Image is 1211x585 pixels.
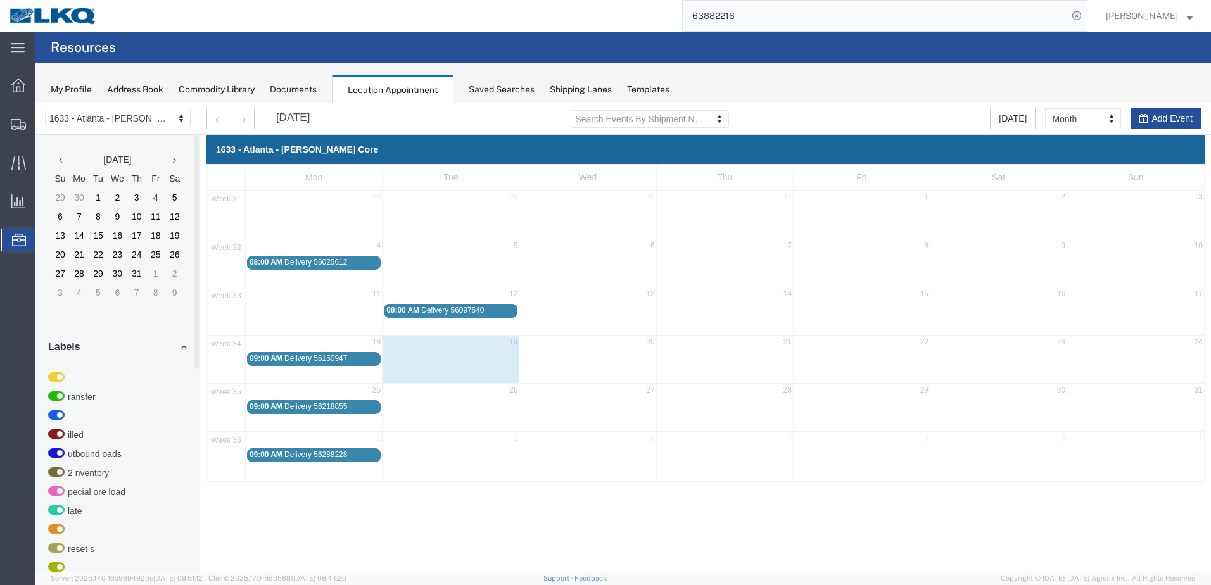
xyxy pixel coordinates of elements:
[751,329,758,342] span: 4
[15,142,34,161] td: 20
[386,203,448,211] span: Delivery 56097540
[614,136,621,149] span: 6
[32,346,86,356] span: utbound oads
[887,136,894,149] span: 8
[92,161,111,180] td: 31
[1017,9,1062,22] span: Month
[336,232,346,246] span: 18
[1158,232,1169,246] span: 24
[174,187,208,198] span: 33
[174,284,208,294] span: 35
[1162,87,1169,101] span: 3
[32,289,60,299] span: ransfer
[51,574,203,582] span: Server: 2025.17.0-16a969492de
[954,4,1000,26] button: [DATE]
[15,123,34,142] td: 13
[627,83,669,96] div: Templates
[51,32,116,63] h4: Resources
[351,203,384,211] span: 08:00 AM
[340,136,347,149] span: 4
[51,83,92,96] div: My Profile
[34,142,53,161] td: 21
[1158,136,1169,149] span: 10
[92,180,111,199] td: 7
[130,104,149,123] td: 12
[53,123,72,142] td: 15
[9,6,98,25] img: logo
[32,384,90,394] span: pecial ore load
[13,238,151,249] a: Labels
[179,83,255,96] div: Commodity Library
[887,329,894,342] span: 5
[270,83,317,96] div: Documents
[130,180,149,199] td: 9
[111,142,130,161] td: 25
[472,184,483,198] span: 12
[72,161,92,180] td: 30
[53,104,72,123] td: 8
[336,87,346,101] span: 28
[249,347,312,356] span: Delivery 56288228
[32,365,73,375] span: 2 nventory
[130,142,149,161] td: 26
[543,574,575,582] a: Support
[550,83,612,96] div: Shipping Lanes
[477,329,484,342] span: 2
[153,574,203,582] span: [DATE] 09:51:12
[249,154,312,163] span: Delivery 56025612
[111,123,130,142] td: 18
[746,280,757,294] span: 28
[15,161,34,180] td: 27
[174,139,208,150] span: 32
[1162,329,1169,342] span: 7
[72,123,92,142] td: 16
[208,574,346,582] span: Client: 2025.17.0-5dd568f
[34,123,53,142] td: 14
[92,142,111,161] td: 24
[111,104,130,123] td: 11
[408,69,423,79] span: Tue
[1105,8,1193,23] button: [PERSON_NAME]
[53,142,72,161] td: 22
[472,87,483,101] span: 29
[1020,184,1031,198] span: 16
[249,299,312,308] span: Delivery 56218855
[35,103,1211,572] iframe: FS Legacy Container
[34,180,53,199] td: 4
[15,180,34,199] td: 3
[887,87,894,101] span: 1
[1095,4,1166,26] button: Add Event
[1158,184,1169,198] span: 17
[1025,329,1032,342] span: 6
[214,154,247,163] span: 08:00 AM
[34,161,53,180] td: 28
[174,91,208,101] span: 31
[32,441,59,451] span: reset s
[609,87,620,101] span: 30
[293,574,346,582] span: [DATE] 08:44:20
[336,184,346,198] span: 11
[92,123,111,142] td: 17
[53,180,72,199] td: 5
[72,104,92,123] td: 9
[956,69,970,79] span: Sat
[821,69,831,79] span: Fri
[340,329,347,342] span: 1
[332,75,453,104] div: Location Appointment
[111,161,130,180] td: 1
[543,69,562,79] span: Wed
[683,1,1068,31] input: Search for shipment number, reference number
